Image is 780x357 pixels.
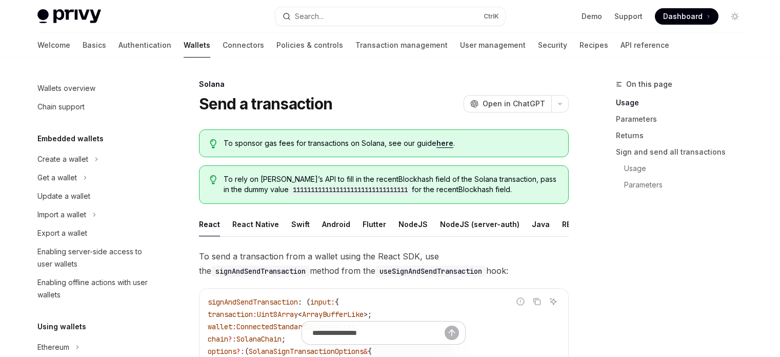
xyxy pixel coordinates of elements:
[37,153,88,165] div: Create a wallet
[616,144,751,160] a: Sign and send all transactions
[547,295,560,308] button: Ask AI
[616,160,751,177] a: Usage
[29,187,161,205] a: Update a wallet
[621,33,669,58] a: API reference
[210,175,217,184] svg: Tip
[289,185,412,195] code: 11111111111111111111111111111111
[616,127,751,144] a: Returns
[37,321,86,333] h5: Using wallets
[276,33,343,58] a: Policies & controls
[37,33,70,58] a: Welcome
[29,79,161,98] a: Wallets overview
[199,79,569,89] div: Solana
[460,33,526,58] a: User management
[37,246,154,270] div: Enabling server-side access to user wallets
[257,310,298,319] span: Uint8Array
[118,33,171,58] a: Authentication
[232,212,279,236] div: React Native
[29,338,161,356] button: Toggle Ethereum section
[223,33,264,58] a: Connectors
[295,10,324,23] div: Search...
[29,205,161,224] button: Toggle Import a wallet section
[663,11,703,22] span: Dashboard
[614,11,643,22] a: Support
[29,242,161,273] a: Enabling server-side access to user wallets
[445,326,459,340] button: Send message
[616,177,751,193] a: Parameters
[375,266,486,277] code: useSignAndSendTransaction
[199,95,333,113] h1: Send a transaction
[298,310,302,319] span: <
[302,310,364,319] span: ArrayBufferLike
[37,101,85,113] div: Chain support
[29,224,161,242] a: Export a wallet
[199,249,569,278] span: To send a transaction from a wallet using the React SDK, use the method from the hook:
[275,7,505,26] button: Open search
[29,168,161,187] button: Toggle Get a wallet section
[530,295,544,308] button: Copy the contents from the code block
[37,227,87,239] div: Export a wallet
[184,33,210,58] a: Wallets
[37,209,86,221] div: Import a wallet
[37,341,69,353] div: Ethereum
[37,133,104,145] h5: Embedded wallets
[331,297,335,307] span: :
[199,212,220,236] div: React
[211,266,310,277] code: signAndSendTransaction
[29,273,161,304] a: Enabling offline actions with user wallets
[83,33,106,58] a: Basics
[208,297,298,307] span: signAndSendTransaction
[364,310,372,319] span: >;
[291,212,310,236] div: Swift
[582,11,602,22] a: Demo
[626,78,672,90] span: On this page
[310,297,331,307] span: input
[224,138,557,148] span: To sponsor gas fees for transactions on Solana, see our guide .
[562,212,594,236] div: REST API
[37,82,95,95] div: Wallets overview
[210,139,217,148] svg: Tip
[37,190,90,202] div: Update a wallet
[224,174,557,195] span: To rely on [PERSON_NAME]’s API to fill in the recentBlockhash field of the Solana transaction, pa...
[398,212,428,236] div: NodeJS
[37,276,154,301] div: Enabling offline actions with user wallets
[514,295,527,308] button: Report incorrect code
[37,9,101,24] img: light logo
[616,95,751,111] a: Usage
[29,98,161,116] a: Chain support
[363,212,386,236] div: Flutter
[532,212,550,236] div: Java
[484,12,499,21] span: Ctrl K
[464,95,551,112] button: Open in ChatGPT
[298,297,310,307] span: : (
[37,172,77,184] div: Get a wallet
[538,33,567,58] a: Security
[335,297,339,307] span: {
[616,111,751,127] a: Parameters
[579,33,608,58] a: Recipes
[436,139,453,148] a: here
[253,310,257,319] span: :
[355,33,448,58] a: Transaction management
[208,310,253,319] span: transaction
[483,99,545,109] span: Open in ChatGPT
[440,212,519,236] div: NodeJS (server-auth)
[312,322,445,344] input: Ask a question...
[655,8,718,25] a: Dashboard
[29,150,161,168] button: Toggle Create a wallet section
[727,8,743,25] button: Toggle dark mode
[322,212,350,236] div: Android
